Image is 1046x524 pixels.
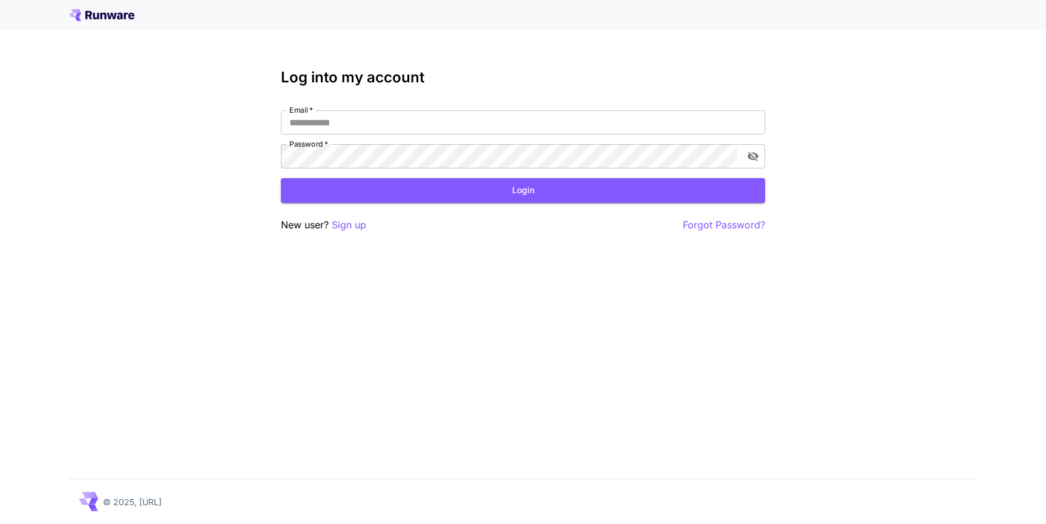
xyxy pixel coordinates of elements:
[742,145,764,167] button: toggle password visibility
[103,496,162,508] p: © 2025, [URL]
[332,217,366,233] button: Sign up
[683,217,765,233] button: Forgot Password?
[281,217,366,233] p: New user?
[281,69,765,86] h3: Log into my account
[281,178,765,203] button: Login
[289,139,328,149] label: Password
[289,105,313,115] label: Email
